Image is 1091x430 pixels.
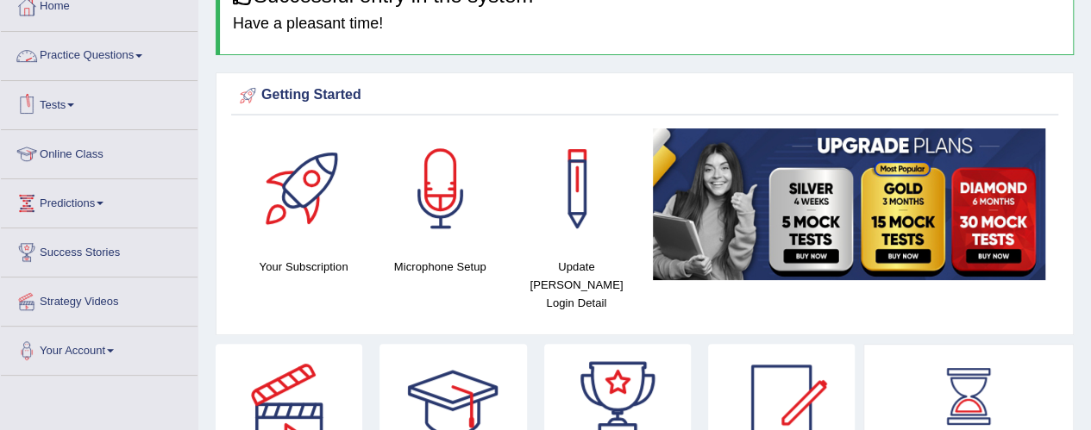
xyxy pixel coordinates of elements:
img: small5.jpg [653,128,1045,280]
a: Online Class [1,130,198,173]
div: Getting Started [235,83,1054,109]
a: Tests [1,81,198,124]
a: Your Account [1,327,198,370]
a: Practice Questions [1,32,198,75]
h4: Update [PERSON_NAME] Login Detail [517,258,636,312]
a: Strategy Videos [1,277,198,321]
a: Success Stories [1,228,198,271]
a: Predictions [1,179,198,222]
h4: Your Subscription [244,258,363,276]
h4: Have a pleasant time! [233,16,1060,33]
h4: Microphone Setup [380,258,499,276]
